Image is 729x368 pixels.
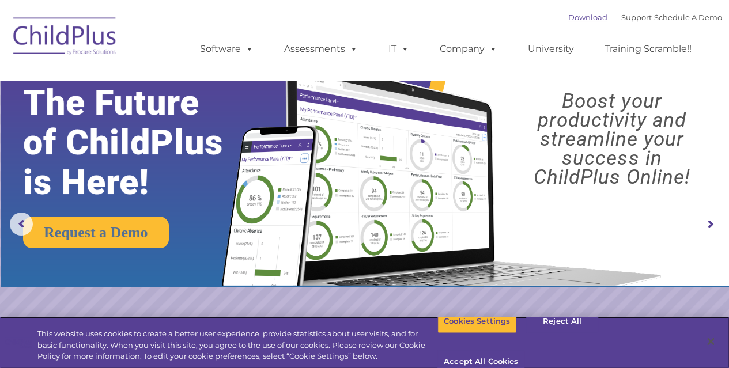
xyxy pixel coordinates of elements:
button: Reject All [526,309,598,333]
a: Schedule A Demo [654,13,722,22]
span: Phone number [160,123,209,132]
a: Training Scramble!! [593,37,703,60]
span: Last name [160,76,195,85]
div: This website uses cookies to create a better user experience, provide statistics about user visit... [37,328,437,362]
a: University [516,37,586,60]
rs-layer: Boost your productivity and streamline your success in ChildPlus Online! [504,92,720,187]
a: Software [188,37,265,60]
font: | [568,13,722,22]
a: Company [428,37,509,60]
a: IT [377,37,421,60]
a: Request a Demo [23,217,169,248]
button: Cookies Settings [437,309,516,333]
a: Download [568,13,607,22]
a: Support [621,13,652,22]
rs-layer: The Future of ChildPlus is Here! [23,83,256,202]
img: ChildPlus by Procare Solutions [7,9,123,67]
a: Assessments [273,37,369,60]
button: Close [698,329,723,354]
